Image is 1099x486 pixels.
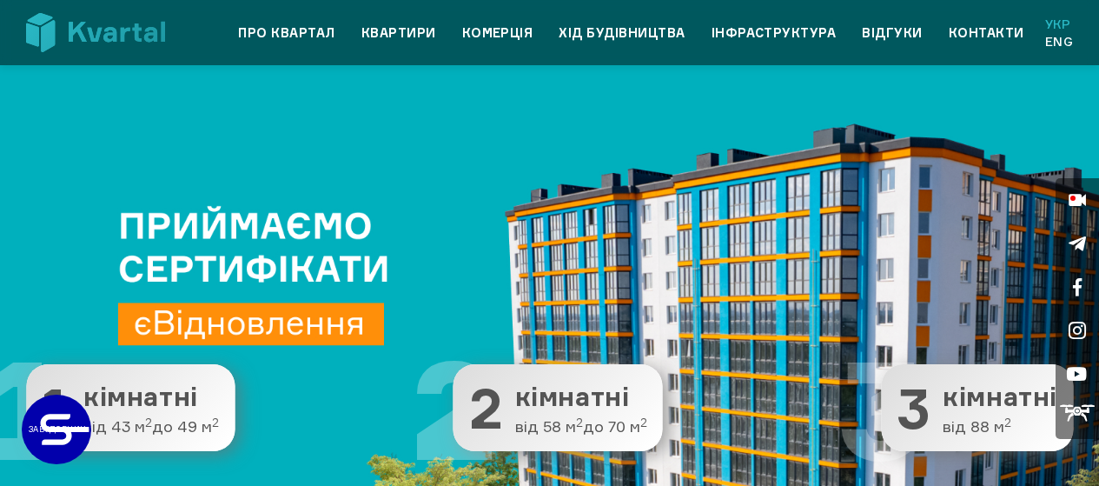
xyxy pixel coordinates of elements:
[1004,416,1011,429] sup: 2
[897,380,930,436] span: 3
[949,23,1024,43] a: Контакти
[26,13,165,52] img: Kvartal
[559,23,685,43] a: Хід будівництва
[361,23,436,43] a: Квартири
[145,416,152,429] sup: 2
[83,418,219,436] span: від 43 м до 49 м
[83,383,219,411] span: кімнатні
[881,364,1073,451] button: 3 3 кімнатні від 88 м2
[712,23,837,43] a: Інфраструктура
[640,416,647,429] sup: 2
[454,364,663,451] button: 2 2 кімнатні від 58 м2до 70 м2
[515,383,647,411] span: кімнатні
[212,416,219,429] sup: 2
[238,23,334,43] a: Про квартал
[1045,16,1073,33] a: Укр
[943,418,1057,436] span: від 88 м
[469,380,503,436] span: 2
[26,364,235,451] button: 1 1 кімнатні від 43 м2до 49 м2
[42,380,71,436] span: 1
[943,383,1057,411] span: кімнатні
[29,424,86,434] text: ЗАБУДОВНИК
[576,416,583,429] sup: 2
[22,395,91,464] a: ЗАБУДОВНИК
[1045,33,1073,50] a: Eng
[515,418,647,436] span: від 58 м до 70 м
[862,23,922,43] a: Відгуки
[462,23,533,43] a: Комерція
